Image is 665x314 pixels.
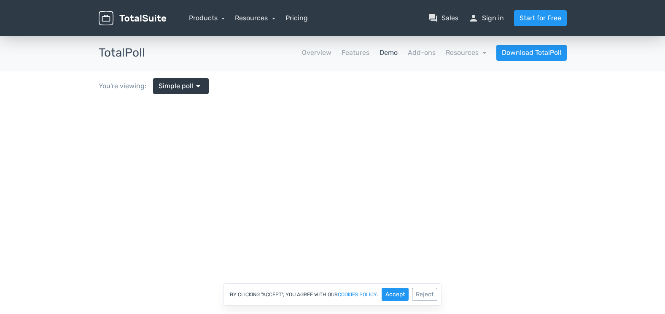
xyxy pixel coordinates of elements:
a: Add-ons [408,48,436,58]
button: Reject [412,288,437,301]
a: Resources [446,49,486,57]
a: Demo [380,48,398,58]
span: person [468,13,479,23]
a: Resources [235,14,275,22]
a: Pricing [285,13,308,23]
img: TotalSuite for WordPress [99,11,166,26]
div: By clicking "Accept", you agree with our . [223,283,442,306]
a: Simple poll arrow_drop_down [153,78,209,94]
div: You're viewing: [99,81,153,91]
a: Overview [302,48,331,58]
a: Features [342,48,369,58]
h3: TotalPoll [99,46,145,60]
a: Download TotalPoll [496,45,567,61]
a: cookies policy [338,292,377,297]
a: question_answerSales [428,13,458,23]
span: Simple poll [159,81,193,91]
a: Start for Free [514,10,567,26]
span: arrow_drop_down [193,81,203,91]
button: Accept [382,288,409,301]
span: question_answer [428,13,438,23]
a: personSign in [468,13,504,23]
a: Products [189,14,225,22]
